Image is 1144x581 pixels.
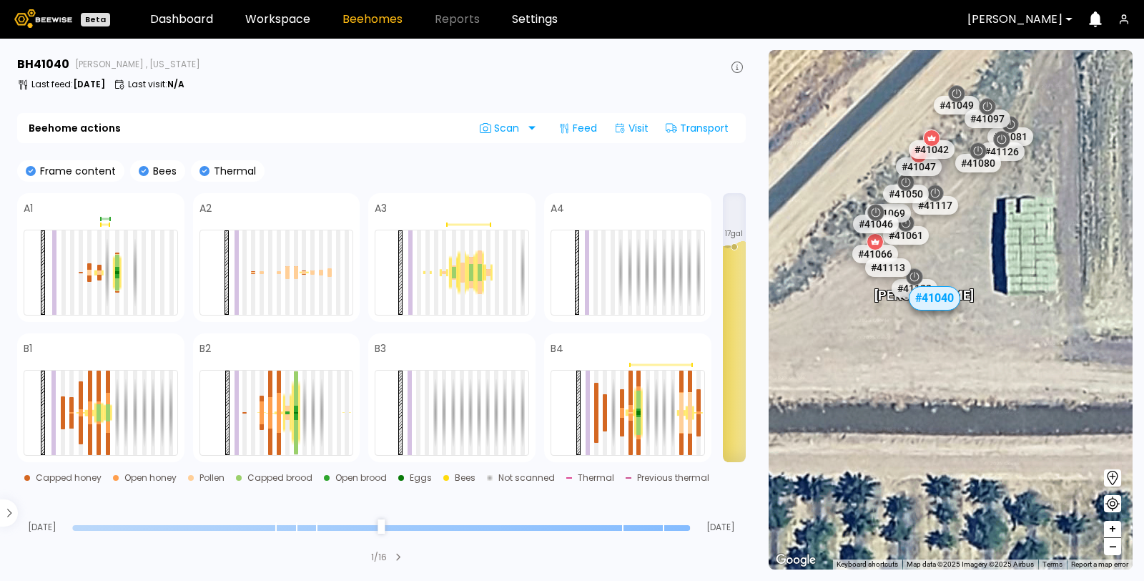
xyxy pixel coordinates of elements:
[853,215,899,233] div: # 41046
[24,343,32,353] h4: B1
[199,474,225,482] div: Pollen
[772,551,819,570] a: Open this area in Google Maps (opens a new window)
[956,154,1002,172] div: # 41080
[551,343,563,353] h4: B4
[149,166,177,176] p: Bees
[883,185,929,203] div: # 41050
[578,474,614,482] div: Thermal
[128,80,184,89] p: Last visit :
[852,245,898,263] div: # 41066
[209,166,256,176] p: Thermal
[637,474,709,482] div: Previous thermal
[36,474,102,482] div: Capped honey
[150,14,213,25] a: Dashboard
[892,279,937,298] div: # 41122
[247,474,312,482] div: Capped brood
[199,343,211,353] h4: B2
[1104,538,1121,555] button: –
[342,14,403,25] a: Beehomes
[29,123,121,133] b: Beehome actions
[874,273,974,303] div: [PERSON_NAME]
[934,96,980,114] div: # 41049
[553,117,603,140] div: Feed
[1042,560,1062,568] a: Terms
[1109,538,1117,556] span: –
[335,474,387,482] div: Open brood
[660,117,734,140] div: Transport
[199,203,212,213] h4: A2
[912,196,958,215] div: # 41117
[14,9,72,28] img: Beewise logo
[837,560,898,570] button: Keyboard shortcuts
[725,230,743,238] span: 17 gal
[897,157,942,176] div: # 41047
[772,551,819,570] img: Google
[1071,560,1128,568] a: Report a map error
[965,109,1010,128] div: # 41097
[1108,520,1117,538] span: +
[17,59,69,70] h3: BH 41040
[36,166,116,176] p: Frame content
[866,258,912,277] div: # 41113
[498,474,555,482] div: Not scanned
[696,523,746,532] span: [DATE]
[31,80,105,89] p: Last feed :
[371,551,387,564] div: 1 / 16
[512,14,558,25] a: Settings
[608,117,654,140] div: Visit
[375,343,386,353] h4: B3
[883,226,929,245] div: # 41061
[375,203,387,213] h4: A3
[551,203,564,213] h4: A4
[73,78,105,90] b: [DATE]
[909,286,960,311] div: # 41040
[435,14,480,25] span: Reports
[24,203,33,213] h4: A1
[480,122,524,134] span: Scan
[75,60,200,69] span: [PERSON_NAME] , [US_STATE]
[17,523,66,532] span: [DATE]
[907,560,1034,568] span: Map data ©2025 Imagery ©2025 Airbus
[167,78,184,90] b: N/A
[866,204,912,223] div: # 41069
[455,474,475,482] div: Bees
[410,474,432,482] div: Eggs
[979,142,1025,161] div: # 41126
[1104,521,1121,538] button: +
[81,13,110,26] div: Beta
[124,474,177,482] div: Open honey
[245,14,310,25] a: Workspace
[988,127,1034,146] div: # 41081
[909,140,955,159] div: # 41042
